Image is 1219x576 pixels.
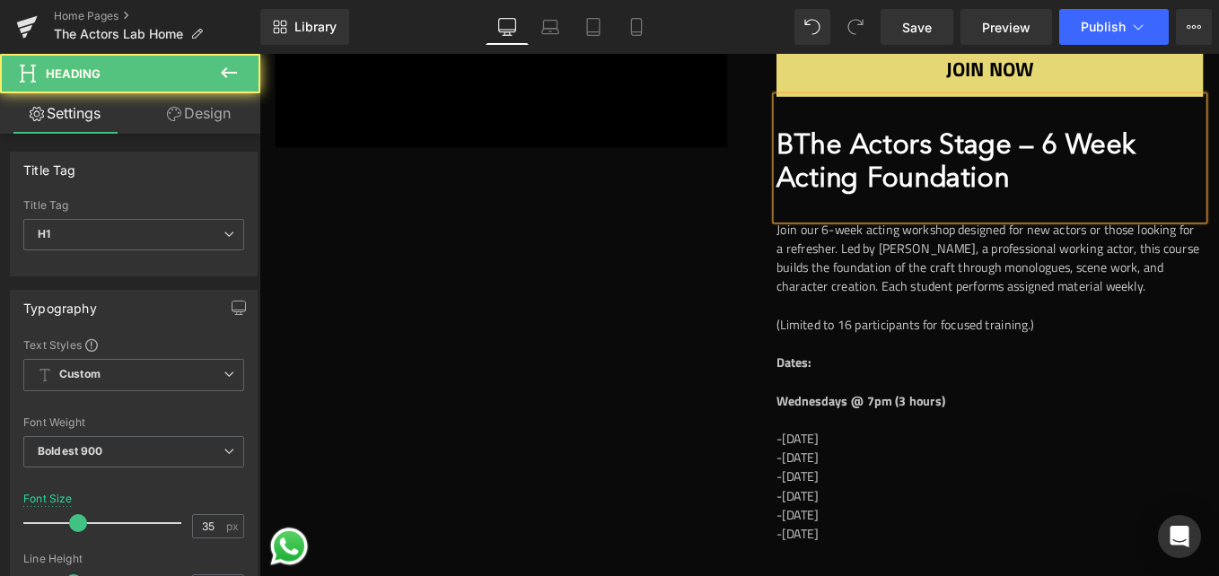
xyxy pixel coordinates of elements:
[1081,20,1126,34] span: Publish
[585,295,1068,317] p: (Limited to 16 participants for focused training.)
[134,93,264,134] a: Design
[838,9,873,45] button: Redo
[585,89,993,158] strong: BThe Actors Stage – 6 Week Acting Foundation
[260,9,349,45] a: New Library
[1158,515,1201,558] div: Open Intercom Messenger
[23,199,244,212] div: Title Tag
[585,489,1068,511] p: -[DATE]
[585,188,1068,274] p: Join our 6-week acting workshop designed for new actors or those looking for a refresher. Led by ...
[23,153,76,178] div: Title Tag
[794,9,830,45] button: Undo
[54,27,183,41] span: The Actors Lab Home
[38,227,50,240] b: H1
[585,446,1068,467] p: -[DATE]
[585,381,776,403] strong: Wednesdays @ 7pm (3 hours)
[23,553,244,565] div: Line Height
[960,9,1052,45] a: Preview
[23,416,244,429] div: Font Weight
[38,444,103,458] b: Boldest 900
[615,9,658,45] a: Mobile
[585,511,1068,532] p: -[DATE]
[572,9,615,45] a: Tablet
[982,18,1030,37] span: Preview
[23,493,73,505] div: Font Size
[1059,9,1169,45] button: Publish
[486,9,529,45] a: Desktop
[23,291,97,316] div: Typography
[585,467,1068,489] p: -[DATE]
[529,9,572,45] a: Laptop
[59,367,101,382] b: Custom
[902,18,932,37] span: Save
[585,532,1068,554] p: -[DATE]
[23,337,244,352] div: Text Styles
[585,424,1068,446] p: -[DATE]
[1176,9,1212,45] button: More
[54,9,260,23] a: Home Pages
[294,19,337,35] span: Library
[585,338,625,360] strong: Dates:
[226,520,241,532] span: px
[46,66,101,81] span: Heading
